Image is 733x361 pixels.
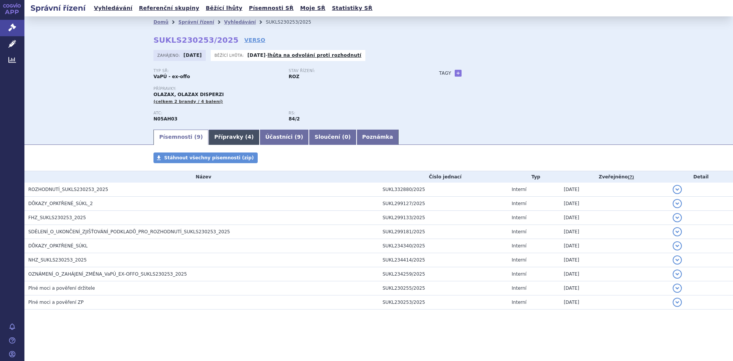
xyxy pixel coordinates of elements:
a: Písemnosti SŘ [247,3,296,13]
span: Plné moci a pověření držitele [28,286,95,291]
a: Přípravky (4) [208,130,259,145]
abbr: (?) [628,175,634,180]
strong: VaPÚ - ex-offo [153,74,190,79]
th: Číslo jednací [379,171,508,183]
td: SUKL299181/2025 [379,225,508,239]
button: detail [673,241,682,250]
span: Stáhnout všechny písemnosti (zip) [164,155,254,160]
a: Stáhnout všechny písemnosti (zip) [153,152,258,163]
a: Poznámka [357,130,399,145]
td: [DATE] [560,295,669,310]
span: Interní [512,300,526,305]
span: FHZ_SUKLS230253_2025 [28,215,86,220]
span: Plné moci a pověření ZP [28,300,84,305]
span: ROZHODNUTÍ_SUKLS230253_2025 [28,187,108,192]
td: [DATE] [560,211,669,225]
a: Vyhledávání [92,3,135,13]
p: Přípravky: [153,87,424,91]
span: 9 [197,134,200,140]
td: SUKL299133/2025 [379,211,508,225]
p: RS: [289,111,416,116]
span: Interní [512,243,526,249]
button: detail [673,298,682,307]
span: DŮKAZY_OPATŘENÉ_SÚKL [28,243,87,249]
span: 4 [248,134,252,140]
span: (celkem 2 brandy / 4 balení) [153,99,223,104]
span: Interní [512,271,526,277]
td: [DATE] [560,225,669,239]
h3: Tagy [439,69,451,78]
span: Interní [512,201,526,206]
th: Název [24,171,379,183]
td: SUKL234259/2025 [379,267,508,281]
p: ATC: [153,111,281,116]
button: detail [673,255,682,265]
a: Sloučení (0) [309,130,356,145]
a: Písemnosti (9) [153,130,208,145]
td: [DATE] [560,183,669,197]
strong: [DATE] [184,53,202,58]
td: [DATE] [560,267,669,281]
td: SUKL332880/2025 [379,183,508,197]
a: Statistiky SŘ [329,3,375,13]
a: lhůta na odvolání proti rozhodnutí [268,53,362,58]
th: Zveřejněno [560,171,669,183]
td: [DATE] [560,253,669,267]
strong: [DATE] [247,53,266,58]
p: - [247,52,362,58]
td: SUKL299127/2025 [379,197,508,211]
a: Referenční skupiny [137,3,202,13]
td: SUKL230253/2025 [379,295,508,310]
button: detail [673,199,682,208]
button: detail [673,284,682,293]
span: Interní [512,215,526,220]
span: Interní [512,229,526,234]
strong: antipsychotika třetí volby - speciální, p.o. [289,116,300,122]
a: Domů [153,19,168,25]
td: SUKL230255/2025 [379,281,508,295]
span: Interní [512,187,526,192]
button: detail [673,185,682,194]
button: detail [673,270,682,279]
span: Interní [512,257,526,263]
h2: Správní řízení [24,3,92,13]
p: Stav řízení: [289,69,416,73]
td: [DATE] [560,281,669,295]
button: detail [673,227,682,236]
strong: ROZ [289,74,299,79]
td: SUKL234340/2025 [379,239,508,253]
button: detail [673,213,682,222]
a: Moje SŘ [298,3,328,13]
span: 0 [344,134,348,140]
a: Správní řízení [178,19,214,25]
td: [DATE] [560,239,669,253]
span: 9 [297,134,301,140]
span: OZNÁMENÍ_O_ZAHÁJENÍ_ZMĚNA_VaPÚ_EX-OFFO_SUKLS230253_2025 [28,271,187,277]
a: + [455,70,462,77]
span: Interní [512,286,526,291]
span: NHZ_SUKLS230253_2025 [28,257,87,263]
td: [DATE] [560,197,669,211]
span: DŮKAZY_OPATŘENÉ_SÚKL_2 [28,201,93,206]
p: Typ SŘ: [153,69,281,73]
span: Zahájeno: [157,52,181,58]
a: Vyhledávání [224,19,256,25]
span: Běžící lhůta: [215,52,245,58]
strong: SUKLS230253/2025 [153,35,239,45]
span: OLAZAX, OLAZAX DISPERZI [153,92,224,97]
td: SUKL234414/2025 [379,253,508,267]
a: VERSO [244,36,265,44]
a: Účastníci (9) [260,130,309,145]
th: Detail [669,171,733,183]
li: SUKLS230253/2025 [266,16,321,28]
th: Typ [508,171,560,183]
strong: OLANZAPIN [153,116,178,122]
span: SDĚLENÍ_O_UKONČENÍ_ZJIŠŤOVÁNÍ_PODKLADŮ_PRO_ROZHODNUTÍ_SUKLS230253_2025 [28,229,230,234]
a: Běžící lhůty [203,3,245,13]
